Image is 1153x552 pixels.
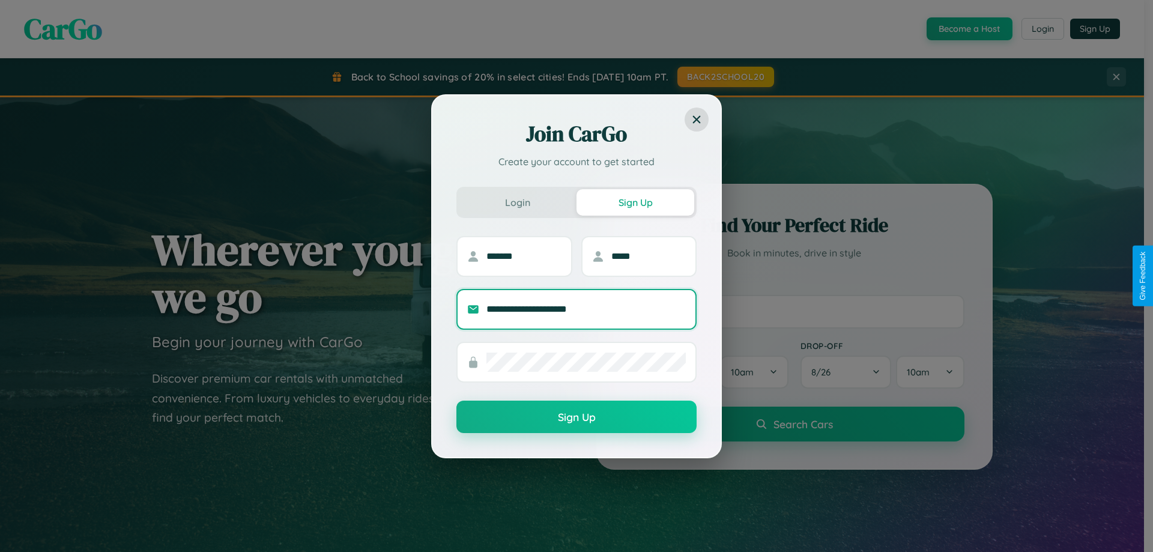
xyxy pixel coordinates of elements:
p: Create your account to get started [456,154,697,169]
div: Give Feedback [1139,252,1147,300]
h2: Join CarGo [456,120,697,148]
button: Login [459,189,576,216]
button: Sign Up [576,189,694,216]
button: Sign Up [456,401,697,433]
